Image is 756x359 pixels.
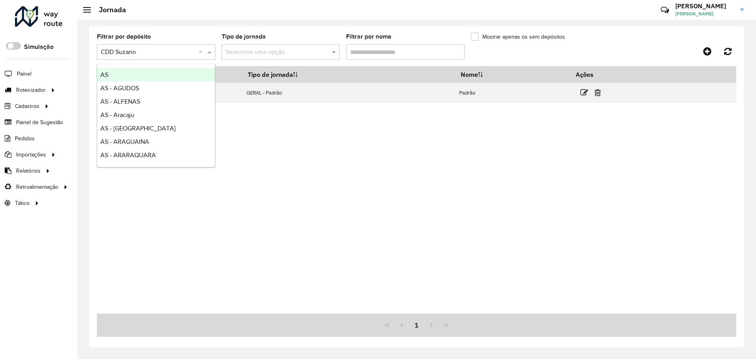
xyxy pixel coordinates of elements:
td: Padrão [455,83,570,103]
span: Clear all [199,47,206,57]
td: GERAL - Padrão [242,83,455,103]
label: Mostrar apenas os sem depósitos [471,33,565,41]
span: Cadastros [15,102,39,110]
label: Filtrar por depósito [97,32,151,41]
a: Editar [580,87,588,98]
h2: Jornada [91,6,126,14]
span: Retroalimentação [16,183,58,191]
span: Relatórios [16,167,41,175]
span: AS - ARAGUAINA [100,138,149,145]
span: Tático [15,199,30,207]
label: Filtrar por nome [346,32,391,41]
th: Tipo de jornada [242,66,455,83]
span: Importações [16,151,46,159]
ng-dropdown-panel: Options list [97,64,215,167]
span: AS - [GEOGRAPHIC_DATA] [100,125,176,132]
span: Painel de Sugestão [16,118,63,126]
label: Simulação [24,42,54,52]
span: AS - AGUDOS [100,85,139,91]
span: AS - ARARAQUARA [100,152,156,158]
span: AS - Aracaju [100,112,134,118]
a: Contato Rápido [656,2,673,19]
label: Tipo de jornada [222,32,266,41]
th: Nome [455,66,570,83]
span: Pedidos [15,134,35,143]
th: Ações [570,66,617,83]
span: AS - ALFENAS [100,98,140,105]
h3: [PERSON_NAME] [675,2,734,10]
span: AS [100,71,108,78]
a: Excluir [595,87,601,98]
span: [PERSON_NAME] [675,10,734,17]
span: Painel [17,70,31,78]
button: 1 [409,318,424,333]
span: Roteirizador [16,86,46,94]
